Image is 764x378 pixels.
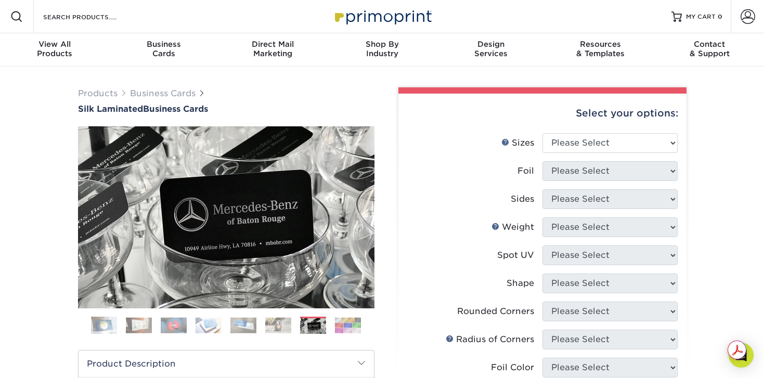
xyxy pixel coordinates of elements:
a: Products [78,88,118,98]
span: Resources [546,40,655,49]
div: Cards [109,40,218,58]
img: Business Cards 04 [196,317,222,333]
a: Silk LaminatedBusiness Cards [78,104,374,114]
a: Resources& Templates [546,33,655,67]
img: Business Cards 01 [91,312,117,338]
span: 0 [718,13,722,20]
span: Business [109,40,218,49]
img: Business Cards 07 [300,318,326,334]
div: Services [436,40,546,58]
a: Shop ByIndustry [328,33,437,67]
a: DesignServices [436,33,546,67]
a: Business Cards [130,88,196,98]
span: Shop By [328,40,437,49]
span: Direct Mail [218,40,328,49]
a: BusinessCards [109,33,218,67]
img: Business Cards 08 [335,317,361,333]
a: Direct MailMarketing [218,33,328,67]
div: & Templates [546,40,655,58]
div: Foil Color [491,361,534,374]
div: Rounded Corners [457,305,534,318]
h2: Product Description [79,350,374,377]
div: Industry [328,40,437,58]
span: MY CART [686,12,716,21]
div: Sides [511,193,534,205]
div: Weight [491,221,534,233]
div: Radius of Corners [446,333,534,346]
div: & Support [655,40,764,58]
div: Shape [507,277,534,290]
img: Silk Laminated 07 [78,126,374,308]
div: Foil [517,165,534,177]
div: Marketing [218,40,328,58]
h1: Business Cards [78,104,374,114]
img: Primoprint [330,5,434,28]
img: Business Cards 03 [161,317,187,333]
div: Select your options: [407,94,678,133]
img: Business Cards 05 [230,317,256,333]
a: Contact& Support [655,33,764,67]
input: SEARCH PRODUCTS..... [42,10,144,23]
span: Design [436,40,546,49]
span: Contact [655,40,764,49]
img: Business Cards 02 [126,317,152,333]
div: Sizes [501,137,534,149]
span: Silk Laminated [78,104,143,114]
img: Business Cards 06 [265,317,291,333]
div: Spot UV [497,249,534,262]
